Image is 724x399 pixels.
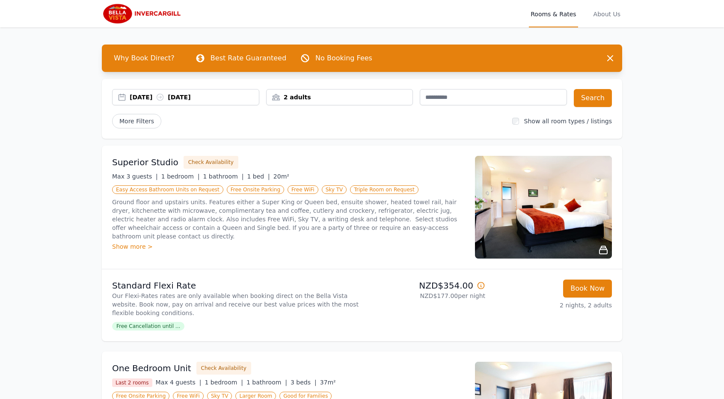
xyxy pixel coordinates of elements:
span: 37m² [320,379,336,386]
p: Best Rate Guaranteed [211,53,286,63]
p: 2 nights, 2 adults [492,301,612,310]
span: Free Cancellation until ... [112,322,184,331]
h3: Superior Studio [112,156,178,168]
span: 1 bed | [247,173,270,180]
span: Sky TV [322,185,347,194]
button: Check Availability [196,362,251,375]
p: NZD$177.00 per night [365,292,485,300]
img: Bella Vista Invercargill [102,3,184,24]
span: 1 bathroom | [246,379,287,386]
span: Max 3 guests | [112,173,158,180]
span: 3 beds | [291,379,317,386]
span: 1 bathroom | [203,173,243,180]
label: Show all room types / listings [524,118,612,125]
button: Book Now [563,280,612,298]
span: Why Book Direct? [107,50,181,67]
span: 1 bedroom | [205,379,243,386]
span: Max 4 guests | [156,379,202,386]
span: Last 2 rooms [112,378,152,387]
span: 20m² [273,173,289,180]
p: Our Flexi-Rates rates are only available when booking direct on the Bella Vista website. Book now... [112,292,359,317]
p: Ground floor and upstairs units. Features either a Super King or Queen bed, ensuite shower, heate... [112,198,465,241]
div: Show more > [112,242,465,251]
p: Standard Flexi Rate [112,280,359,292]
div: [DATE] [DATE] [130,93,259,101]
button: Check Availability [184,156,238,169]
h3: One Bedroom Unit [112,362,191,374]
span: Triple Room on Request [350,185,418,194]
span: Free WiFi [288,185,318,194]
span: Easy Access Bathroom Units on Request [112,185,223,194]
span: More Filters [112,114,161,128]
span: 1 bedroom | [161,173,200,180]
button: Search [574,89,612,107]
p: NZD$354.00 [365,280,485,292]
div: 2 adults [267,93,413,101]
p: No Booking Fees [315,53,372,63]
span: Free Onsite Parking [227,185,284,194]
